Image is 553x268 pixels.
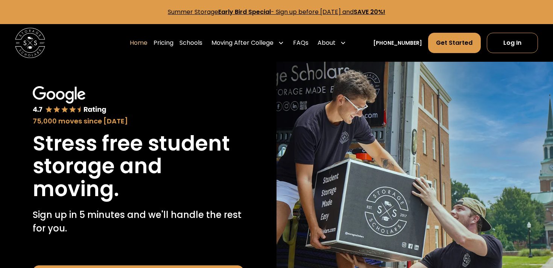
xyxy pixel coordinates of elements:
div: About [318,38,336,47]
a: Home [130,32,147,53]
a: Pricing [153,32,173,53]
div: About [314,32,349,53]
h1: Stress free student storage and moving. [33,132,244,201]
div: Moving After College [211,38,273,47]
a: Schools [179,32,202,53]
a: Summer StorageEarly Bird Special- Sign up before [DATE] andSAVE 20%! [168,8,385,16]
img: Google 4.7 star rating [33,86,107,114]
strong: Early Bird Special [218,8,271,16]
a: Get Started [428,33,480,53]
strong: SAVE 20%! [354,8,385,16]
div: 75,000 moves since [DATE] [33,116,244,126]
img: Storage Scholars main logo [15,28,45,58]
a: [PHONE_NUMBER] [373,39,422,47]
div: Moving After College [208,32,287,53]
p: Sign up in 5 minutes and we'll handle the rest for you. [33,208,244,235]
a: Log In [487,33,538,53]
a: FAQs [293,32,308,53]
